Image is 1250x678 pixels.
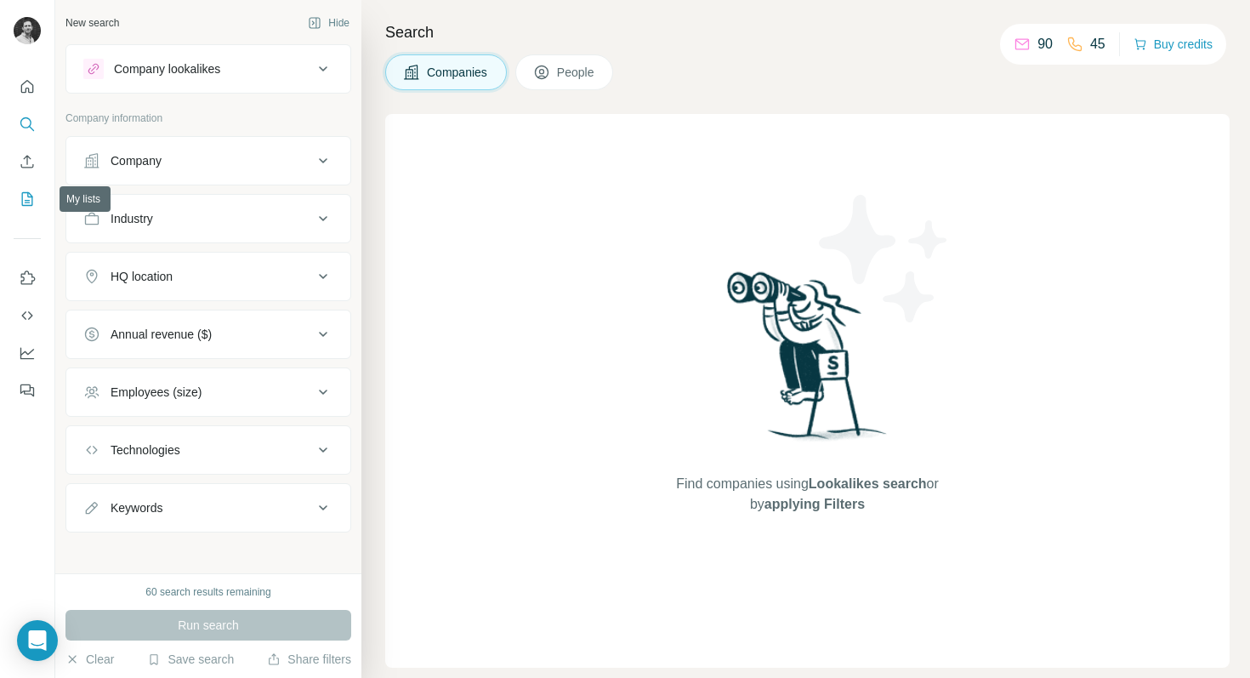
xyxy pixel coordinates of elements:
[66,487,350,528] button: Keywords
[114,60,220,77] div: Company lookalikes
[66,198,350,239] button: Industry
[14,71,41,102] button: Quick start
[14,338,41,368] button: Dashboard
[111,210,153,227] div: Industry
[66,430,350,470] button: Technologies
[1090,34,1105,54] p: 45
[111,152,162,169] div: Company
[14,375,41,406] button: Feedback
[65,15,119,31] div: New search
[557,64,596,81] span: People
[267,651,351,668] button: Share filters
[296,10,361,36] button: Hide
[66,48,350,89] button: Company lookalikes
[145,584,270,600] div: 60 search results remaining
[111,499,162,516] div: Keywords
[111,268,173,285] div: HQ location
[671,474,943,515] span: Find companies using or by
[111,384,202,401] div: Employees (size)
[65,111,351,126] p: Company information
[147,651,234,668] button: Save search
[808,182,961,335] img: Surfe Illustration - Stars
[764,497,865,511] span: applying Filters
[111,326,212,343] div: Annual revenue ($)
[427,64,489,81] span: Companies
[17,620,58,661] div: Open Intercom Messenger
[809,476,927,491] span: Lookalikes search
[14,146,41,177] button: Enrich CSV
[14,184,41,214] button: My lists
[66,372,350,413] button: Employees (size)
[719,267,896,457] img: Surfe Illustration - Woman searching with binoculars
[66,256,350,297] button: HQ location
[14,263,41,293] button: Use Surfe on LinkedIn
[1134,32,1213,56] button: Buy credits
[111,442,180,459] div: Technologies
[385,20,1230,44] h4: Search
[65,651,114,668] button: Clear
[66,314,350,355] button: Annual revenue ($)
[1037,34,1053,54] p: 90
[14,109,41,140] button: Search
[66,140,350,181] button: Company
[14,17,41,44] img: Avatar
[14,300,41,331] button: Use Surfe API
